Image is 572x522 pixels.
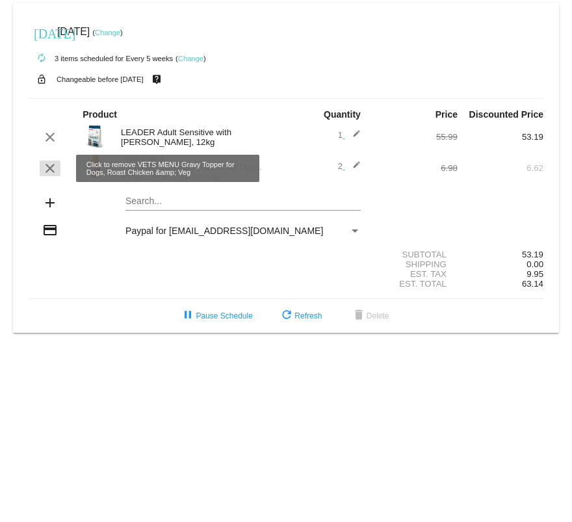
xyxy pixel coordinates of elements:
span: 0.00 [526,259,543,269]
img: 85508.jpg [83,154,109,180]
div: 6.98 [372,163,458,173]
div: 53.19 [458,132,543,142]
span: 1 [338,130,361,140]
mat-icon: [DATE] [34,25,49,40]
input: Search... [125,196,361,207]
strong: Product [83,109,117,120]
span: Delete [351,311,389,320]
small: 3 items scheduled for Every 5 weeks [29,55,173,62]
span: 9.95 [526,269,543,279]
div: Est. Tax [372,269,458,279]
mat-icon: refresh [279,308,294,324]
div: 53.19 [458,250,543,259]
button: Pause Schedule [170,304,263,328]
mat-icon: lock_open [34,71,49,88]
mat-icon: edit [345,129,361,145]
span: 63.14 [522,279,543,289]
div: 55.99 [372,132,458,142]
mat-icon: not_interested [121,155,126,161]
small: ( ) [175,55,206,62]
mat-select: Payment Method [125,226,361,236]
img: 30587.jpg [83,123,109,149]
mat-icon: edit [345,161,361,176]
div: LEADER Adult Sensitive with [PERSON_NAME], 12kg [114,127,286,147]
div: VETS MENU Gravy Topper for Dogs, Roast Chicken &amp; Veg [114,162,286,181]
strong: Discounted Price [469,109,543,120]
strong: Quantity [324,109,361,120]
mat-icon: clear [42,161,58,176]
div: 6.62 [458,163,543,173]
mat-icon: delete [351,308,367,324]
small: Changeable before [DATE] [57,75,144,83]
span: Pause Schedule [180,311,252,320]
div: Subtotal [372,250,458,259]
span: 2 [338,161,361,171]
button: Refresh [268,304,332,328]
div: Est. Total [372,279,458,289]
mat-icon: autorenew [34,51,49,66]
span: Refresh [279,311,322,320]
mat-icon: live_help [149,71,164,88]
a: Change [178,55,203,62]
mat-icon: credit_card [42,222,58,238]
mat-icon: add [42,195,58,211]
button: Delete [341,304,400,328]
small: ( ) [92,29,123,36]
div: Out of stock [114,155,286,162]
div: Shipping [372,259,458,269]
mat-icon: pause [180,308,196,324]
a: Change [95,29,120,36]
strong: Price [435,109,458,120]
mat-icon: clear [42,129,58,145]
span: Paypal for [EMAIL_ADDRESS][DOMAIN_NAME] [125,226,323,236]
